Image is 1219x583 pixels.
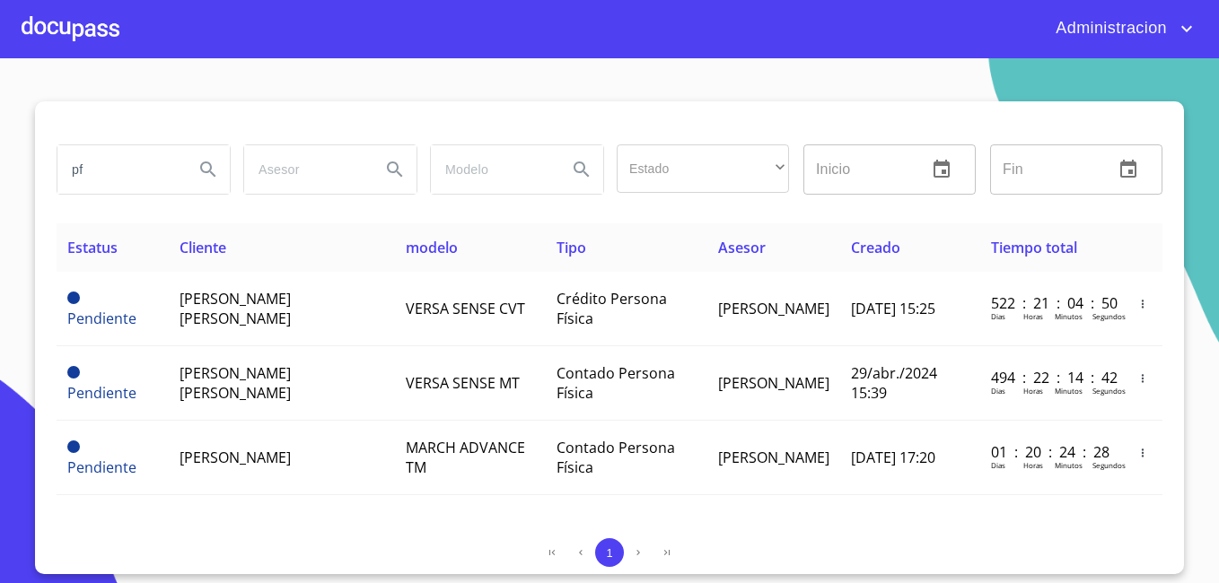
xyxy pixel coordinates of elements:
p: Segundos [1092,311,1126,321]
input: search [244,145,366,194]
p: Horas [1023,386,1043,396]
span: [DATE] 15:25 [851,299,935,318]
span: VERSA SENSE MT [406,373,520,393]
span: Estatus [67,238,118,257]
span: Tiempo total [991,238,1077,257]
p: 01 : 20 : 24 : 28 [991,442,1112,462]
span: Creado [851,238,900,257]
span: MARCH ADVANCE TM [406,438,525,477]
button: Search [373,148,417,191]
input: search [57,145,180,194]
span: 29/abr./2024 15:39 [851,363,937,403]
p: Minutos [1055,311,1083,321]
p: Segundos [1092,460,1126,470]
span: Contado Persona Física [557,363,675,403]
p: Dias [991,386,1005,396]
span: 1 [606,546,612,560]
p: Segundos [1092,386,1126,396]
span: [PERSON_NAME] [PERSON_NAME] [180,289,291,328]
span: modelo [406,238,458,257]
span: VERSA SENSE CVT [406,299,525,318]
p: Minutos [1055,386,1083,396]
p: Dias [991,460,1005,470]
span: Pendiente [67,457,136,477]
p: Horas [1023,311,1043,321]
span: [PERSON_NAME] [718,299,829,318]
span: Pendiente [67,383,136,403]
span: Cliente [180,238,226,257]
span: Administracion [1042,14,1176,43]
button: account of current user [1042,14,1197,43]
button: Search [187,148,230,191]
button: 1 [595,538,624,567]
span: Pendiente [67,291,80,304]
p: Minutos [1055,460,1083,470]
button: Search [560,148,603,191]
span: Pendiente [67,440,80,453]
span: Crédito Persona Física [557,289,667,328]
p: Horas [1023,460,1043,470]
span: Contado Persona Física [557,438,675,477]
span: [DATE] 17:20 [851,448,935,467]
span: [PERSON_NAME] [718,448,829,467]
span: Pendiente [67,366,80,379]
p: 522 : 21 : 04 : 50 [991,293,1112,313]
span: [PERSON_NAME] [PERSON_NAME] [180,363,291,403]
span: Tipo [557,238,586,257]
div: ​ [617,144,789,193]
span: [PERSON_NAME] [718,373,829,393]
span: [PERSON_NAME] [180,448,291,467]
p: 494 : 22 : 14 : 42 [991,368,1112,387]
p: Dias [991,311,1005,321]
span: Asesor [718,238,766,257]
input: search [431,145,553,194]
span: Pendiente [67,309,136,328]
